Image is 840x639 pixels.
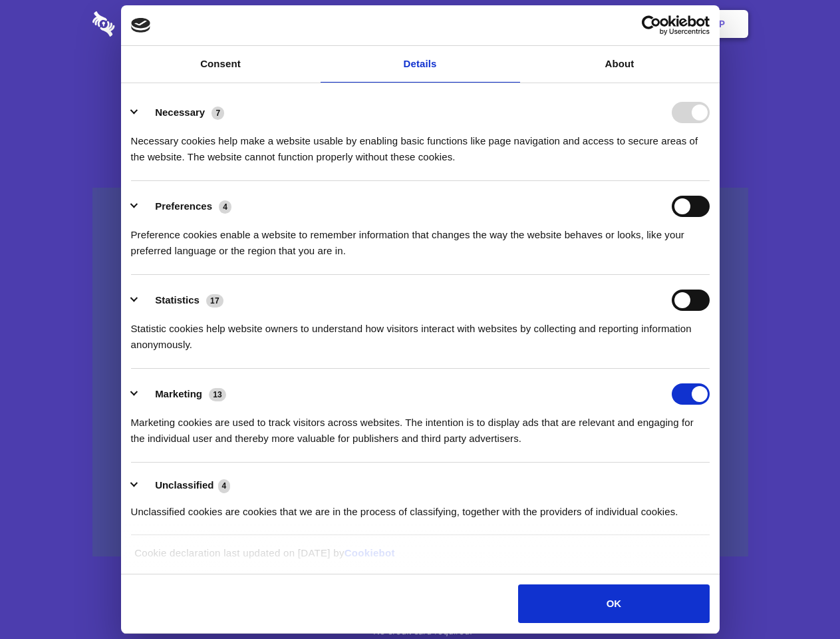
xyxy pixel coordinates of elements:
div: Marketing cookies are used to track visitors across websites. The intention is to display ads tha... [131,405,710,447]
a: Wistia video thumbnail [92,188,748,557]
div: Necessary cookies help make a website usable by enabling basic functions like page navigation and... [131,123,710,165]
button: OK [518,584,709,623]
img: logo [131,18,151,33]
span: 4 [219,200,231,214]
h4: Auto-redaction of sensitive data, encrypted data sharing and self-destructing private chats. Shar... [92,121,748,165]
button: Marketing (13) [131,383,235,405]
a: About [520,46,720,83]
a: Pricing [390,3,448,45]
span: 7 [211,106,224,120]
label: Necessary [155,106,205,118]
span: 4 [218,479,231,493]
span: 13 [209,388,226,401]
a: Cookiebot [345,547,395,558]
label: Marketing [155,388,202,399]
button: Preferences (4) [131,196,240,217]
img: logo-wordmark-white-trans-d4663122ce5f474addd5e946df7df03e33cb6a1c49d2221995e7729f52c070b2.svg [92,11,206,37]
div: Cookie declaration last updated on [DATE] by [124,545,716,571]
button: Necessary (7) [131,102,233,123]
a: Details [321,46,520,83]
iframe: Drift Widget Chat Controller [773,572,824,623]
div: Preference cookies enable a website to remember information that changes the way the website beha... [131,217,710,259]
a: Consent [121,46,321,83]
button: Statistics (17) [131,290,232,311]
label: Statistics [155,294,200,306]
span: 17 [206,294,223,308]
a: Contact [539,3,601,45]
label: Preferences [155,200,212,212]
a: Usercentrics Cookiebot - opens in a new window [593,15,710,35]
div: Unclassified cookies are cookies that we are in the process of classifying, together with the pro... [131,494,710,520]
a: Login [603,3,661,45]
h1: Eliminate Slack Data Loss. [92,60,748,108]
div: Statistic cookies help website owners to understand how visitors interact with websites by collec... [131,311,710,353]
button: Unclassified (4) [131,477,239,494]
